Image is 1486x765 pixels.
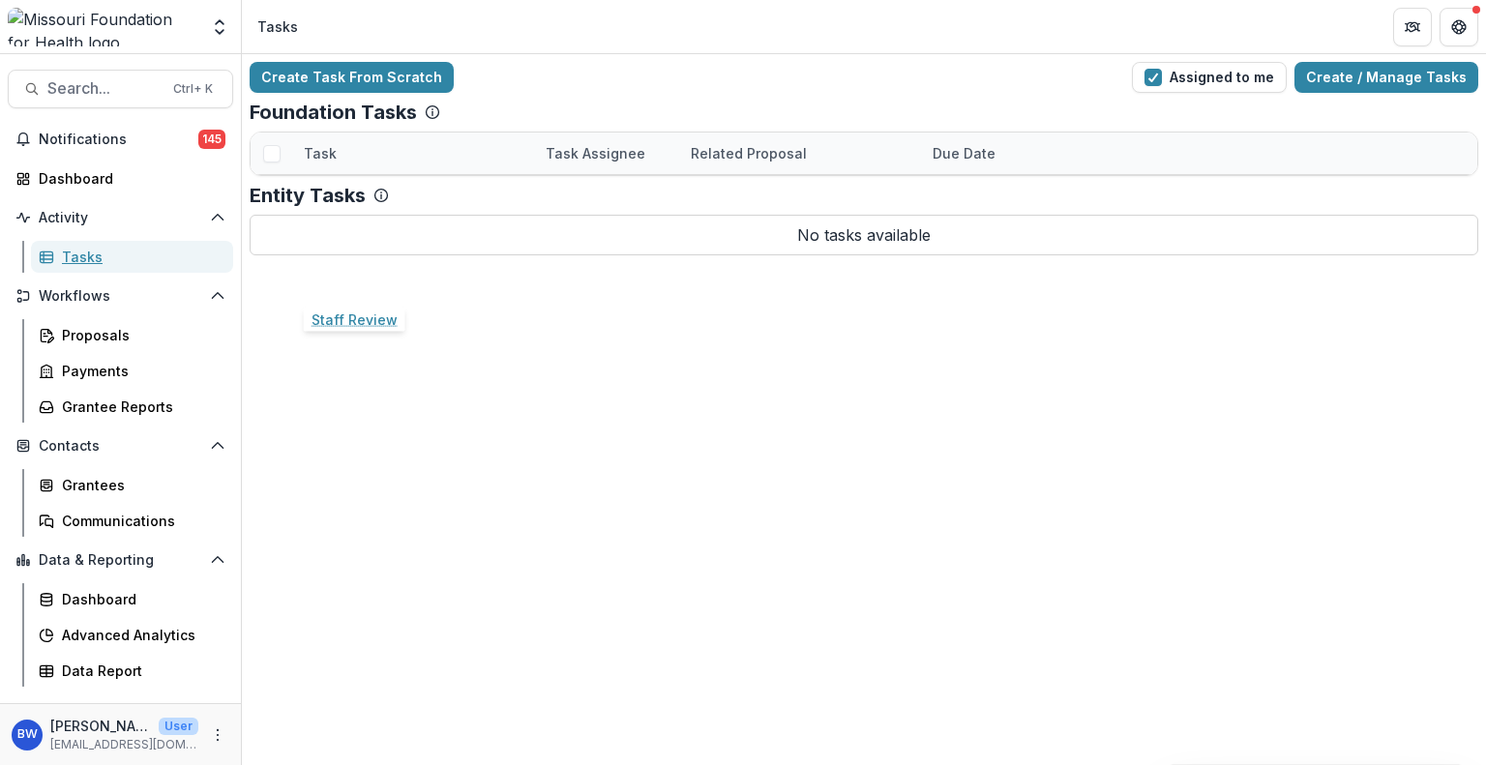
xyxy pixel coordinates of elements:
button: Assigned to me [1132,62,1287,93]
div: Task Assignee [534,132,679,174]
button: Partners [1393,8,1432,46]
p: Foundation Tasks [250,101,417,124]
img: Missouri Foundation for Health logo [8,8,198,46]
a: Tasks [31,241,233,273]
button: More [206,723,229,747]
p: No tasks available [250,215,1478,255]
button: Get Help [1440,8,1478,46]
div: Communications [62,511,218,531]
button: Notifications145 [8,124,233,155]
button: Search... [8,70,233,108]
span: Contacts [39,438,202,455]
div: Task [292,132,534,174]
button: Open Workflows [8,280,233,311]
span: Search... [47,79,162,98]
a: Grantees [31,469,233,501]
div: Related Proposal [679,132,921,174]
a: Proposals [31,319,233,351]
div: Dashboard [62,589,218,609]
a: Dashboard [8,162,233,194]
div: Ctrl + K [169,78,217,100]
div: Grantee Reports [62,397,218,417]
div: Payments [62,361,218,381]
p: Entity Tasks [250,184,366,207]
div: Due Date [921,132,1066,174]
div: Grantees [62,475,218,495]
a: Dashboard [31,583,233,615]
div: Tasks [62,247,218,267]
button: Open entity switcher [206,8,233,46]
span: 145 [198,130,225,149]
div: Task Assignee [534,143,657,163]
div: Advanced Analytics [62,625,218,645]
div: Related Proposal [679,143,818,163]
a: Grantee Reports [31,391,233,423]
a: Advanced Analytics [31,619,233,651]
div: Due Date [921,143,1007,163]
nav: breadcrumb [250,13,306,41]
a: Communications [31,505,233,537]
span: Workflows [39,288,202,305]
div: Data Report [62,661,218,681]
div: Tasks [257,16,298,37]
button: Open Contacts [8,430,233,461]
button: Open Activity [8,202,233,233]
a: Payments [31,355,233,387]
a: Create / Manage Tasks [1294,62,1478,93]
p: User [159,718,198,735]
button: Open Data & Reporting [8,544,233,575]
span: Activity [39,210,202,226]
p: [EMAIL_ADDRESS][DOMAIN_NAME] [50,736,198,753]
span: Data & Reporting [39,552,202,569]
span: Notifications [39,132,198,148]
div: Dashboard [39,168,218,189]
div: Brian Washington [17,728,38,741]
p: [PERSON_NAME][US_STATE] [50,716,151,736]
a: Create Task From Scratch [250,62,454,93]
div: Proposals [62,325,218,345]
div: Task [292,143,348,163]
a: Data Report [31,655,233,687]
